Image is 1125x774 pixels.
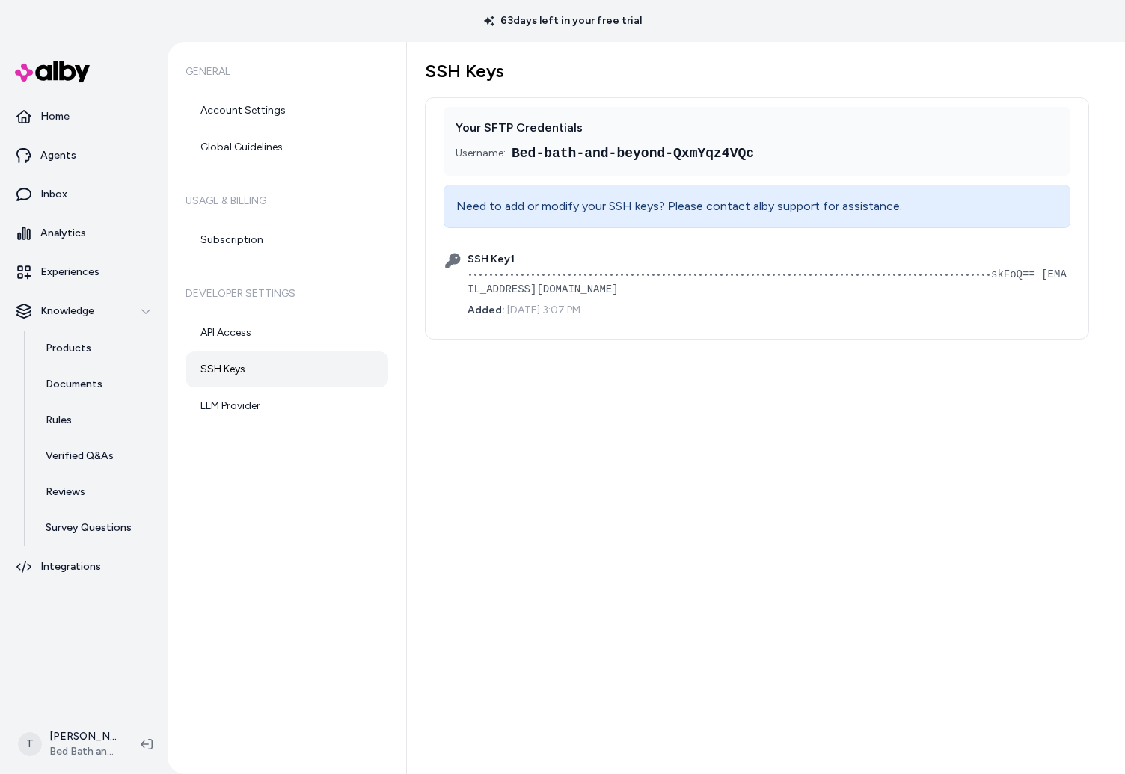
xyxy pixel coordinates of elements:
[31,331,162,366] a: Products
[186,51,388,93] h6: General
[6,549,162,585] a: Integrations
[18,732,42,756] span: T
[31,366,162,402] a: Documents
[46,413,72,428] p: Rules
[46,485,85,500] p: Reviews
[186,351,388,387] a: SSH Keys
[6,99,162,135] a: Home
[9,720,129,768] button: T[PERSON_NAME]Bed Bath and Beyond
[186,273,388,315] h6: Developer Settings
[475,13,651,28] p: 63 days left in your free trial
[6,293,162,329] button: Knowledge
[49,729,117,744] p: [PERSON_NAME]
[468,297,1070,318] div: [DATE] 3:07 PM
[456,146,506,161] span: Username:
[46,341,91,356] p: Products
[468,268,729,280] span: ••••••••••••••••••••••••••••••••••••••••••••••••••
[46,520,132,535] p: Survey Questions
[468,252,1070,267] h3: SSH Key 1
[46,449,114,464] p: Verified Q&As
[512,143,754,164] span: Bed-bath-and-beyond-QxmYqz4VQc
[31,510,162,546] a: Survey Questions
[468,304,505,316] span: Added:
[40,559,101,574] p: Integrations
[40,304,94,319] p: Knowledge
[425,60,1089,82] h1: SSH Keys
[729,268,991,280] span: ••••••••••••••••••••••••••••••••••••••••••••••••••
[46,377,102,392] p: Documents
[6,254,162,290] a: Experiences
[31,474,162,510] a: Reviews
[468,268,1067,295] span: skFoQ== [EMAIL_ADDRESS][DOMAIN_NAME]
[40,109,70,124] p: Home
[6,138,162,173] a: Agents
[31,402,162,438] a: Rules
[40,265,99,280] p: Experiences
[49,744,117,759] span: Bed Bath and Beyond
[186,93,388,129] a: Account Settings
[40,148,76,163] p: Agents
[456,197,1058,215] p: Need to add or modify your SSH keys? Please contact alby support for assistance.
[31,438,162,474] a: Verified Q&As
[186,388,388,424] a: LLM Provider
[15,61,90,82] img: alby Logo
[186,180,388,222] h6: Usage & Billing
[456,119,1058,137] h3: Your SFTP Credentials
[6,215,162,251] a: Analytics
[40,226,86,241] p: Analytics
[6,176,162,212] a: Inbox
[186,315,388,351] a: API Access
[40,187,67,202] p: Inbox
[186,222,388,258] a: Subscription
[186,129,388,165] a: Global Guidelines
